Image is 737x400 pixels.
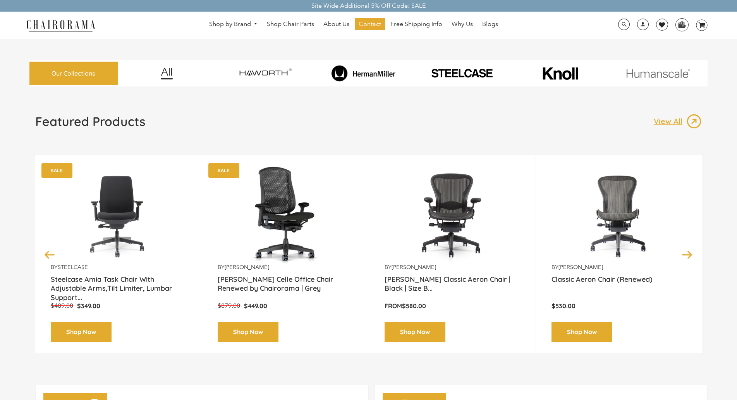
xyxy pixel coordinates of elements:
nav: DesktopNavigation [132,18,575,32]
button: Next [680,248,694,261]
img: image_13.png [686,114,702,129]
span: Blogs [482,20,498,28]
a: Free Shipping Info [387,18,446,30]
span: $449.00 [244,302,267,310]
img: Classic Aeron Chair (Renewed) - chairorama [551,167,687,264]
a: [PERSON_NAME] [558,264,603,271]
a: Shop Now [218,322,278,342]
img: image_8_173eb7e0-7579-41b4-bc8e-4ba0b8ba93e8.png [316,65,411,81]
img: image_12.png [145,67,188,79]
a: Herman Miller Celle Office Chair Renewed by Chairorama | Grey - chairorama Herman Miller Celle Of... [218,167,353,264]
a: [PERSON_NAME] Classic Aeron Chair | Black | Size B... [385,275,520,294]
a: Shop Chair Parts [263,18,318,30]
img: PHOTO-2024-07-09-00-53-10-removebg-preview.png [414,67,509,79]
a: Classic Aeron Chair (Renewed) [551,275,687,294]
span: Shop Chair Parts [267,20,314,28]
img: Herman Miller Classic Aeron Chair | Black | Size B (Renewed) - chairorama [385,167,520,264]
text: SALE [51,168,63,173]
a: Shop Now [51,322,112,342]
a: Classic Aeron Chair (Renewed) - chairorama Classic Aeron Chair (Renewed) - chairorama [551,167,687,264]
a: Shop Now [385,322,445,342]
a: Why Us [448,18,477,30]
span: Free Shipping Info [390,20,442,28]
img: image_11.png [611,69,706,78]
p: by [218,264,353,271]
p: by [51,264,186,271]
img: image_10_1.png [525,66,595,81]
a: [PERSON_NAME] [392,264,436,271]
a: Amia Chair by chairorama.com Renewed Amia Chair chairorama.com [51,167,186,264]
span: Contact [359,20,381,28]
a: About Us [320,18,353,30]
h1: Featured Products [35,114,145,129]
a: Our Collections [29,62,118,85]
img: image_7_14f0750b-d084-457f-979a-a1ab9f6582c4.png [218,62,313,84]
a: Featured Products [35,114,145,135]
a: [PERSON_NAME] Celle Office Chair Renewed by Chairorama | Grey [218,275,353,294]
p: by [385,264,520,271]
a: Steelcase Amia Task Chair With Adjustable Arms,Tilt Limiter, Lumbar Support... [51,275,186,294]
a: View All [654,114,702,129]
a: Shop by Brand [205,18,262,30]
img: Herman Miller Celle Office Chair Renewed by Chairorama | Grey - chairorama [218,167,353,264]
img: Amia Chair by chairorama.com [51,167,186,264]
p: From [385,302,520,310]
a: [PERSON_NAME] [225,264,269,271]
text: SALE [218,168,230,173]
span: $530.00 [551,302,576,310]
span: $879.00 [218,302,240,309]
span: $580.00 [402,302,426,310]
a: Steelcase [58,264,88,271]
span: Why Us [452,20,473,28]
span: About Us [323,20,349,28]
p: by [551,264,687,271]
img: WhatsApp_Image_2024-07-12_at_16.23.01.webp [676,19,688,30]
p: View All [654,116,686,126]
a: Shop Now [551,322,612,342]
img: chairorama [22,19,100,32]
a: Herman Miller Classic Aeron Chair | Black | Size B (Renewed) - chairorama Herman Miller Classic A... [385,167,520,264]
span: $349.00 [77,302,100,310]
a: Contact [355,18,385,30]
a: Blogs [478,18,502,30]
span: $489.00 [51,302,73,309]
button: Previous [43,248,57,261]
